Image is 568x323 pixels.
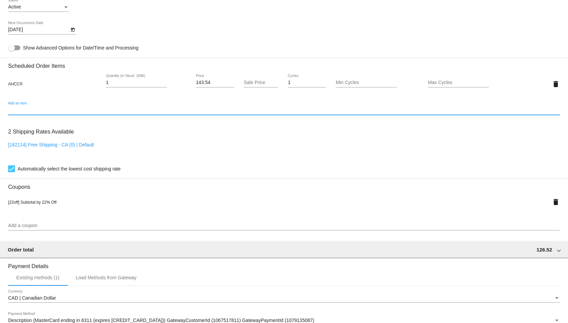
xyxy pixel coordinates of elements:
[16,275,60,280] div: Existing methods (1)
[76,275,137,280] div: Load Methods from Gateway
[8,247,34,253] span: Order total
[106,80,167,85] input: Quantity (In Stock: 1696)
[537,247,552,253] span: 126.52
[8,27,69,33] input: Next Occurrence Date
[18,165,121,173] span: Automatically select the lowest cost shipping rate
[552,80,560,88] mat-icon: delete
[23,44,138,51] span: Show Advanced Options for Date/Time and Processing
[8,200,57,205] span: [22off] Subtotal by 22% Off
[8,223,560,228] input: Add a coupon
[8,142,94,147] a: [182114] Free Shipping - CA (0) | Default
[8,296,560,301] mat-select: Currency
[244,80,278,85] input: Sale Price
[8,258,560,269] h3: Payment Details
[69,26,76,33] button: Open calendar
[8,58,560,69] h3: Scheduled Order Items
[8,4,69,10] mat-select: Status
[8,295,56,301] span: CAD | Canadian Dollar
[552,198,560,206] mat-icon: delete
[196,80,234,85] input: Price
[8,4,21,9] span: Active
[288,80,326,85] input: Cycles
[8,124,74,139] h3: 2 Shipping Rates Available
[8,82,23,86] span: AHCC®
[8,179,560,190] h3: Coupons
[8,318,314,323] span: Description (MasterCard ending in 6311 (expires [CREDIT_CARD_DATA])) GatewayCustomerId (106751781...
[336,80,397,85] input: Min Cycles
[428,80,489,85] input: Max Cycles
[8,107,560,113] input: Add an item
